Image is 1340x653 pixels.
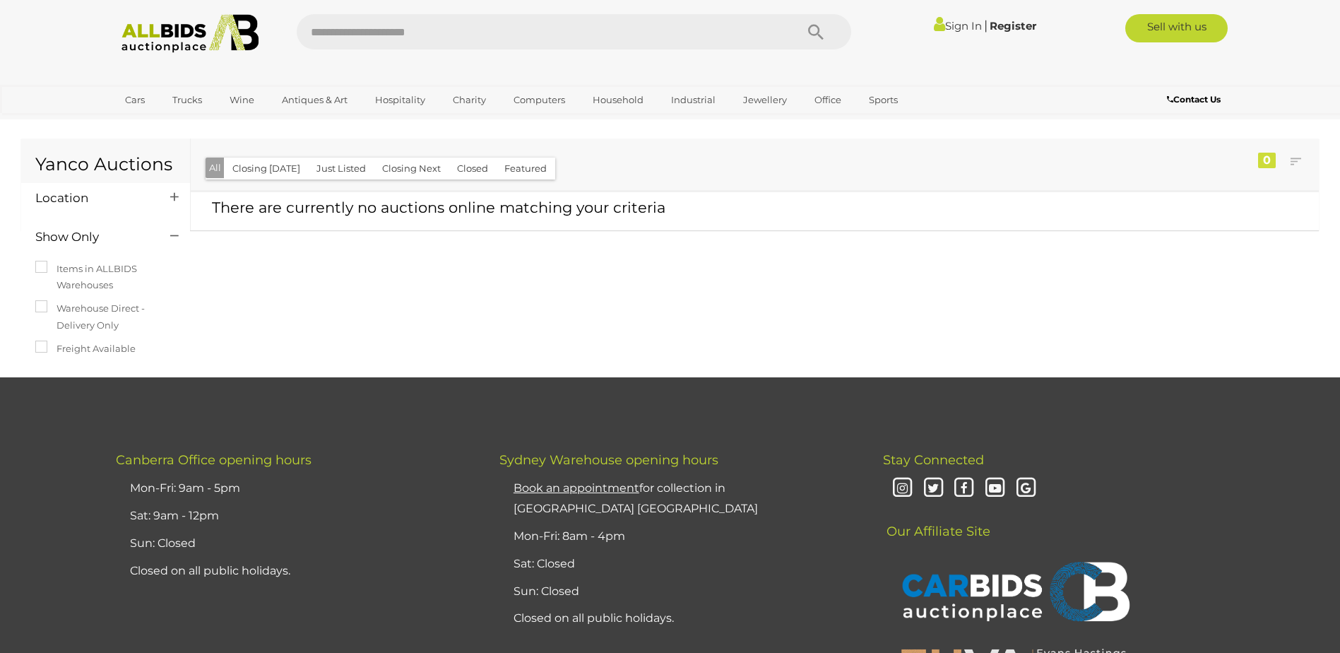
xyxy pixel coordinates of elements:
a: Jewellery [734,88,796,112]
li: Closed on all public holidays. [510,605,848,633]
b: Contact Us [1167,94,1221,105]
span: Canberra Office opening hours [116,452,312,468]
a: [GEOGRAPHIC_DATA] [116,112,235,135]
a: Cars [116,88,154,112]
a: Contact Us [1167,92,1224,107]
button: Closed [449,158,497,180]
u: Book an appointment [514,481,639,495]
button: Search [781,14,851,49]
button: Featured [496,158,555,180]
label: Warehouse Direct - Delivery Only [35,300,176,334]
a: Sign In [934,19,982,33]
li: Sun: Closed [126,530,464,558]
h4: Location [35,192,149,205]
label: Items in ALLBIDS Warehouses [35,261,176,294]
i: Facebook [951,476,976,501]
li: Sun: Closed [510,578,848,606]
i: Youtube [983,476,1007,501]
span: Sydney Warehouse opening hours [499,452,718,468]
a: Sports [860,88,907,112]
i: Google [1014,476,1038,501]
a: Register [990,19,1036,33]
a: Book an appointmentfor collection in [GEOGRAPHIC_DATA] [GEOGRAPHIC_DATA] [514,481,758,515]
i: Twitter [921,476,946,501]
li: Mon-Fri: 9am - 5pm [126,475,464,502]
h4: Show Only [35,230,149,244]
a: Sell with us [1125,14,1228,42]
h1: Yanco Auctions [35,155,176,175]
a: Computers [504,88,574,112]
a: Antiques & Art [273,88,357,112]
a: Wine [220,88,263,112]
li: Sat: 9am - 12pm [126,502,464,530]
i: Instagram [890,476,915,501]
a: Charity [444,88,495,112]
button: All [206,158,225,178]
div: 0 [1258,153,1276,168]
a: Hospitality [366,88,434,112]
a: Office [805,88,850,112]
label: Freight Available [35,341,136,357]
span: | [984,18,988,33]
button: Just Listed [308,158,374,180]
li: Closed on all public holidays. [126,558,464,585]
button: Closing [DATE] [224,158,309,180]
a: Trucks [163,88,211,112]
span: Stay Connected [883,452,984,468]
a: Household [583,88,653,112]
button: Closing Next [374,158,449,180]
li: Mon-Fri: 8am - 4pm [510,523,848,551]
img: Allbids.com.au [114,14,267,53]
a: Industrial [662,88,725,112]
li: Sat: Closed [510,551,848,578]
h4: Category [35,377,149,390]
span: Our Affiliate Site [883,502,990,539]
span: There are currently no auctions online matching your criteria [212,199,665,216]
img: CARBIDS Auctionplace [894,547,1134,640]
